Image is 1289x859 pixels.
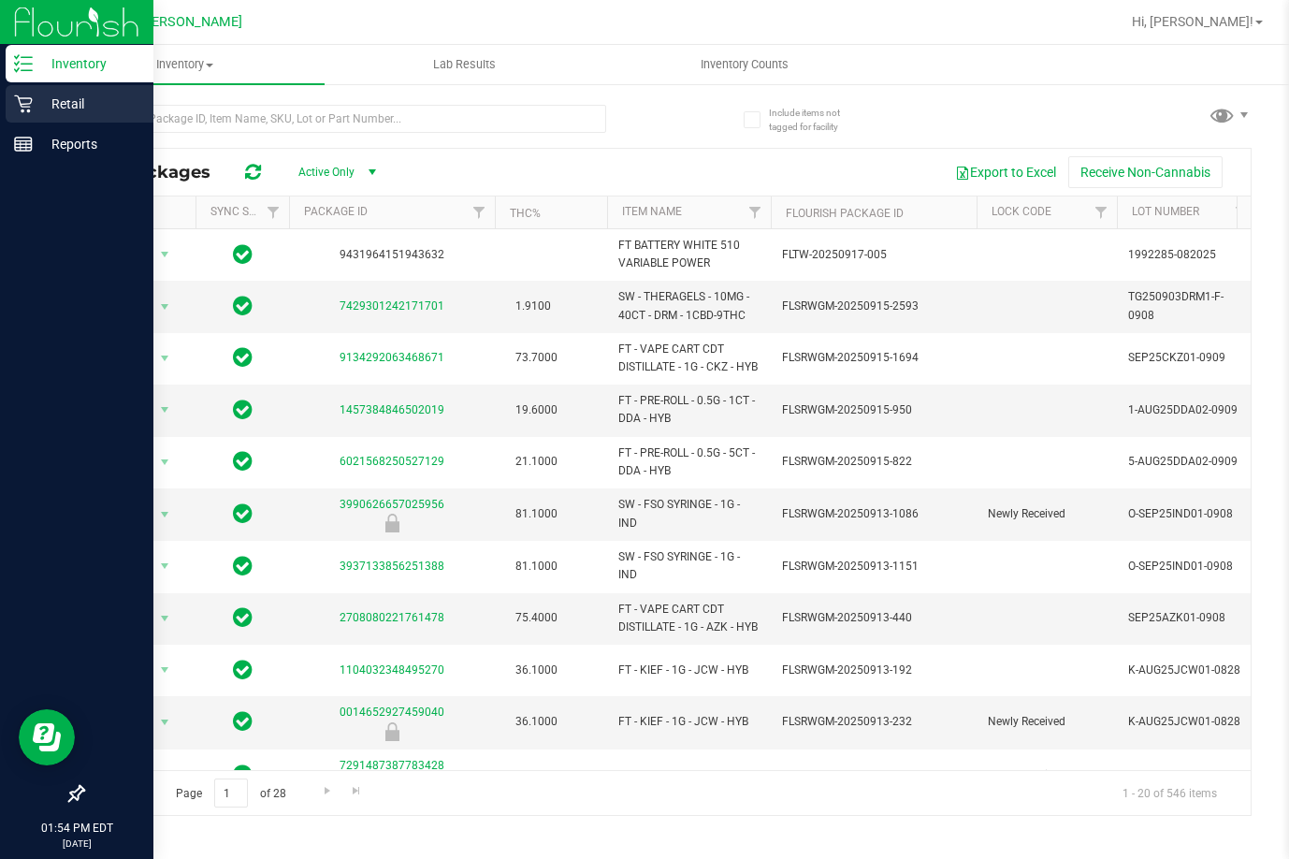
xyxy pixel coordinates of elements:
[506,293,560,320] span: 1.9100
[1128,288,1246,324] span: TG250903DRM1-F-0908
[1128,453,1246,471] span: 5-AUG25DDA02-0909
[160,779,301,808] span: Page of 28
[506,657,567,684] span: 36.1000
[153,553,177,579] span: select
[82,105,606,133] input: Search Package ID, Item Name, SKU, Lot or Part Number...
[506,448,567,475] span: 21.1000
[675,56,814,73] span: Inventory Counts
[97,162,229,182] span: All Packages
[8,820,145,837] p: 01:54 PM EDT
[313,779,340,804] a: Go to the next page
[233,241,253,268] span: In Sync
[153,294,177,320] span: select
[343,779,370,804] a: Go to the last page
[14,135,33,153] inline-svg: Reports
[153,345,177,371] span: select
[782,766,965,784] span: FLSRWGM-20250913-175
[304,205,368,218] a: Package ID
[506,501,567,528] span: 81.1000
[325,45,604,84] a: Lab Results
[1128,401,1246,419] span: 1-AUG25DDA02-0909
[510,207,541,220] a: THC%
[782,558,965,575] span: FLSRWGM-20250913-1151
[769,106,862,134] span: Include items not tagged for facility
[33,93,145,115] p: Retail
[153,241,177,268] span: select
[340,759,444,772] a: 7291487387783428
[1128,349,1246,367] span: SEP25CKZ01-0909
[618,444,760,480] span: FT - PRE-ROLL - 0.5G - 5CT - DDA - HYB
[506,553,567,580] span: 81.1000
[408,56,521,73] span: Lab Results
[233,344,253,371] span: In Sync
[1128,609,1246,627] span: SEP25AZK01-0908
[286,246,498,264] div: 9431964151943632
[992,205,1051,218] a: Lock Code
[14,95,33,113] inline-svg: Retail
[618,496,760,531] span: SW - FSO SYRINGE - 1G - IND
[506,344,567,371] span: 73.7000
[210,205,282,218] a: Sync Status
[605,45,885,84] a: Inventory Counts
[1132,205,1199,218] a: Lot Number
[618,392,760,428] span: FT - PRE-ROLL - 0.5G - 1CT - DDA - HYB
[233,553,253,579] span: In Sync
[1068,156,1223,188] button: Receive Non-Cannabis
[506,708,567,735] span: 36.1000
[782,505,965,523] span: FLSRWGM-20250913-1086
[1128,246,1246,264] span: 1992285-082025
[506,397,567,424] span: 19.6000
[233,762,253,788] span: In Sync
[782,246,965,264] span: FLTW-20250917-005
[233,448,253,474] span: In Sync
[153,449,177,475] span: select
[943,156,1068,188] button: Export to Excel
[782,298,965,315] span: FLSRWGM-20250915-2593
[782,349,965,367] span: FLSRWGM-20250915-1694
[340,560,444,573] a: 3937133856251388
[286,514,498,532] div: Newly Received
[506,762,567,789] span: 36.1000
[1128,766,1246,784] span: K-AUG25JCW01-0828
[464,197,495,228] a: Filter
[286,722,498,741] div: Newly Received
[782,401,965,419] span: FLSRWGM-20250915-950
[8,837,145,851] p: [DATE]
[1226,197,1257,228] a: Filter
[618,662,760,679] span: FT - KIEF - 1G - JCW - HYB
[506,604,567,632] span: 75.4000
[153,605,177,632] span: select
[1086,197,1117,228] a: Filter
[233,657,253,683] span: In Sync
[622,205,682,218] a: Item Name
[258,197,289,228] a: Filter
[233,708,253,735] span: In Sync
[33,133,145,155] p: Reports
[740,197,771,228] a: Filter
[1108,779,1232,807] span: 1 - 20 of 546 items
[618,288,760,324] span: SW - THERAGELS - 10MG - 40CT - DRM - 1CBD-9THC
[153,657,177,683] span: select
[618,713,760,731] span: FT - KIEF - 1G - JCW - HYB
[1128,662,1246,679] span: K-AUG25JCW01-0828
[1132,14,1253,29] span: Hi, [PERSON_NAME]!
[153,502,177,528] span: select
[45,56,325,73] span: Inventory
[233,293,253,319] span: In Sync
[340,706,444,719] a: 0014652927459040
[782,662,965,679] span: FLSRWGM-20250913-192
[33,52,145,75] p: Inventory
[782,713,965,731] span: FLSRWGM-20250913-232
[988,766,1106,784] span: Newly Received
[786,207,904,220] a: Flourish Package ID
[153,762,177,788] span: select
[1128,558,1246,575] span: O-SEP25IND01-0908
[233,604,253,631] span: In Sync
[1128,713,1246,731] span: K-AUG25JCW01-0828
[988,505,1106,523] span: Newly Received
[618,766,760,784] span: FT - KIEF - 1G - JCW - HYB
[340,663,444,677] a: 1104032348495270
[139,14,242,30] span: [PERSON_NAME]
[214,779,248,808] input: 1
[45,45,325,84] a: Inventory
